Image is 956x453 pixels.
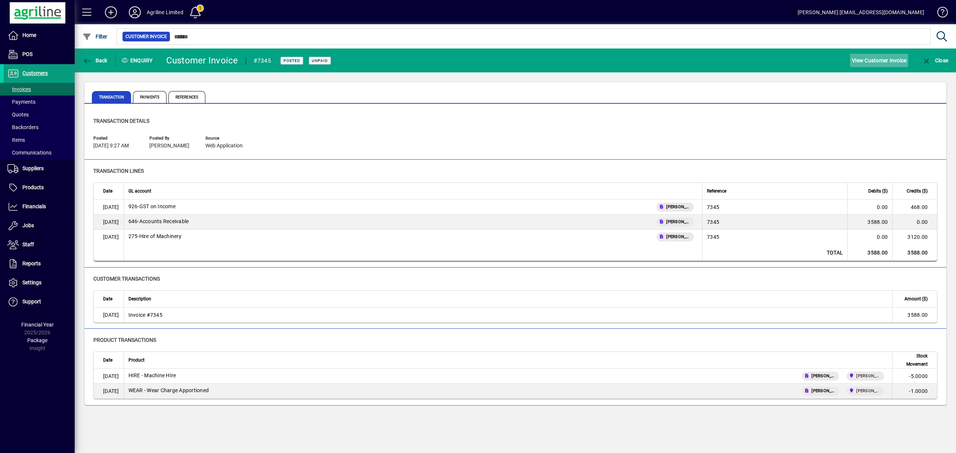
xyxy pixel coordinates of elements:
span: View Customer Invoice [852,54,906,66]
a: Suppliers [4,159,75,178]
span: Financials [22,203,46,209]
span: Customers [22,70,48,76]
td: Invoice #7345 [124,307,893,322]
span: Settings [22,279,41,285]
td: [DATE] [94,384,124,399]
button: View Customer Invoice [850,54,908,67]
span: Back [83,57,108,63]
span: [PERSON_NAME] [666,233,691,241]
span: Transaction [92,91,131,103]
td: 3588.00 [847,244,892,261]
span: Filter [83,34,108,40]
a: Items [4,134,75,146]
td: 7345 [702,215,847,229]
td: [DATE] [94,200,124,215]
a: Products [4,178,75,197]
td: 0.00 [847,200,892,215]
a: Support [4,293,75,311]
span: Accounts Receivable [128,218,189,225]
span: GST on Income [128,203,176,210]
span: Customer Invoice [125,33,167,40]
td: [DATE] [94,215,124,229]
span: Jobs [22,222,34,228]
span: Stock Movement [897,352,928,368]
a: Backorders [4,121,75,134]
span: [PERSON_NAME] [666,203,691,211]
span: customer transactions [93,276,160,282]
button: Back [81,54,109,67]
span: Support [22,299,41,304]
span: Posted [283,58,300,63]
a: Jobs [4,216,75,235]
span: Web Application [205,143,243,149]
span: Product transactions [93,337,156,343]
span: Payments [133,91,167,103]
span: Products [22,184,44,190]
div: Agriline Limited [147,6,183,18]
span: Source [205,136,250,141]
a: Financials [4,197,75,216]
span: Package [27,337,47,343]
button: Filter [81,30,109,43]
td: 468.00 [892,200,937,215]
span: Hire of Machinery [128,232,181,240]
td: [DATE] [94,229,124,244]
span: [PERSON_NAME] [856,387,881,395]
span: Date [103,187,112,195]
a: Payments [4,96,75,108]
div: WEAR - Wear Charge Apportioned [128,387,209,396]
span: Home [22,32,36,38]
div: [PERSON_NAME] [EMAIL_ADDRESS][DOMAIN_NAME] [798,6,924,18]
span: Close [922,57,948,63]
app-page-header-button: Close enquiry [914,54,956,67]
span: [PERSON_NAME] [666,218,691,226]
div: Customer Invoice [166,54,238,66]
td: 7345 [702,200,847,215]
span: Posted by [149,136,194,141]
a: Knowledge Base [932,1,947,26]
button: Add [99,6,123,19]
td: 3588.00 [892,244,937,261]
a: Communications [4,146,75,159]
span: Description [128,295,151,303]
button: Close [920,54,950,67]
td: 3588.00 [892,307,937,322]
span: Gore [847,387,884,396]
span: [PERSON_NAME] [811,387,836,395]
span: References [168,91,205,103]
a: Invoices [4,83,75,96]
td: 7345 [702,229,847,244]
span: [PERSON_NAME] [856,372,881,380]
a: Reports [4,254,75,273]
a: Settings [4,274,75,292]
app-page-header-button: Back [75,54,116,67]
span: POS [22,51,32,57]
span: Suppliers [22,165,44,171]
span: Unpaid [312,58,328,63]
span: Reports [22,260,41,266]
button: Profile [123,6,147,19]
span: Amount ($) [904,295,928,303]
span: Invoices [7,86,31,92]
span: Gore [847,372,884,381]
td: 0.00 [892,215,937,229]
span: Communications [7,150,52,156]
td: [DATE] [94,307,124,322]
span: Posted [93,136,138,141]
span: GL account [128,187,151,195]
span: Transaction details [93,118,149,124]
a: POS [4,45,75,64]
a: Home [4,26,75,45]
a: Staff [4,235,75,254]
span: Staff [22,241,34,247]
a: Quotes [4,108,75,121]
span: Date [103,295,112,303]
span: Payments [7,99,35,105]
span: [PERSON_NAME] [811,372,836,380]
span: [PERSON_NAME] [149,143,189,149]
span: Items [7,137,25,143]
div: #7345 [254,55,271,67]
span: Quotes [7,112,29,118]
td: -5.0000 [892,369,937,384]
td: 3588.00 [847,215,892,229]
